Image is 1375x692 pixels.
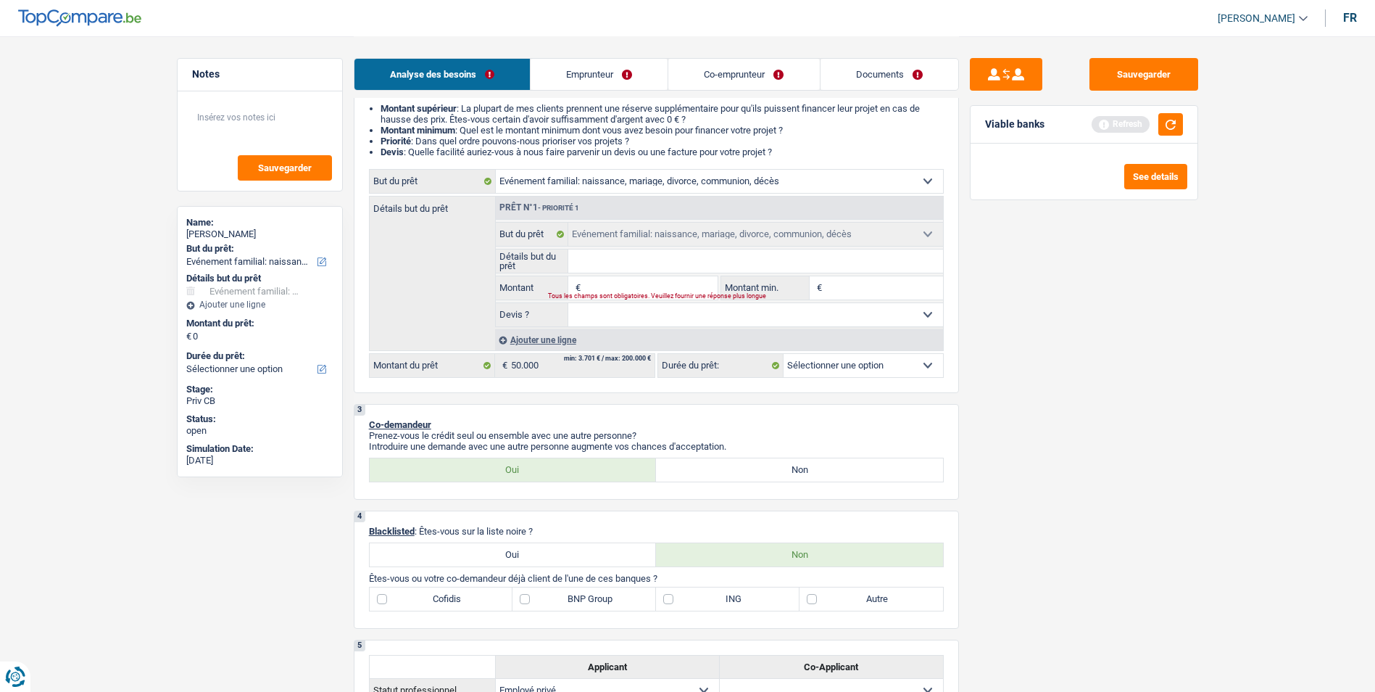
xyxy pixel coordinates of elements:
[369,441,944,452] p: Introduire une demande avec une autre personne augmente vos chances d'acceptation.
[186,300,333,310] div: Ajouter une ligne
[354,59,530,90] a: Analyse des besoins
[186,318,331,329] label: Montant du prêt:
[381,125,455,136] strong: Montant minimum
[369,526,944,537] p: : Êtes-vous sur la liste noire ?
[495,329,943,350] div: Ajouter une ligne
[369,573,944,584] p: Êtes-vous ou votre co-demandeur déjà client de l'une de ces banques ?
[568,276,584,300] span: €
[369,430,944,441] p: Prenez-vous le crédit seul ou ensemble avec une autre personne?
[186,331,191,342] span: €
[238,155,332,181] button: Sauvegarder
[658,354,784,377] label: Durée du prêt:
[821,59,958,90] a: Documents
[354,405,365,416] div: 3
[564,355,651,362] div: min: 3.701 € / max: 200.000 €
[186,455,333,466] div: [DATE]
[538,204,579,212] span: - Priorité 1
[186,413,333,425] div: Status:
[548,294,699,300] div: Tous les champs sont obligatoires. Veuillez fournir une réponse plus longue
[186,395,333,407] div: Priv CB
[369,526,415,537] span: Blacklisted
[381,136,411,147] strong: Priorité
[1092,116,1150,132] div: Refresh
[186,273,333,284] div: Détails but du prêt
[370,588,513,611] label: Cofidis
[186,350,331,362] label: Durée du prêt:
[719,655,943,678] th: Co-Applicant
[186,425,333,437] div: open
[186,243,331,255] label: But du prêt:
[496,203,583,213] div: Prêt n°1
[381,125,944,136] li: : Quel est le montant minimum dont vous avez besoin pour financer votre projet ?
[985,118,1044,131] div: Viable banks
[381,136,944,147] li: : Dans quel ordre pouvons-nous prioriser vos projets ?
[512,588,656,611] label: BNP Group
[370,197,495,213] label: Détails but du prêt
[496,276,569,300] label: Montant
[186,443,333,455] div: Simulation Date:
[799,588,943,611] label: Autre
[370,458,657,482] label: Oui
[496,250,569,273] label: Détails but du prêt
[258,163,312,173] span: Sauvegarder
[668,59,819,90] a: Co-emprunteur
[370,170,496,193] label: But du prêt
[369,419,431,430] span: Co-demandeur
[1343,11,1357,25] div: fr
[810,276,826,300] span: €
[495,354,511,377] span: €
[186,228,333,240] div: [PERSON_NAME]
[1089,58,1198,91] button: Sauvegarder
[370,543,657,567] label: Oui
[531,59,668,90] a: Emprunteur
[656,543,943,567] label: Non
[721,276,810,300] label: Montant min.
[381,103,944,125] li: : La plupart de mes clients prennent une réserve supplémentaire pour qu'ils puissent financer leu...
[381,103,457,114] strong: Montant supérieur
[496,223,569,246] label: But du prêt
[496,303,569,326] label: Devis ?
[381,147,404,157] span: Devis
[381,147,944,157] li: : Quelle facilité auriez-vous à nous faire parvenir un devis ou une facture pour votre projet ?
[192,68,328,81] h5: Notes
[18,9,141,27] img: TopCompare Logo
[1206,7,1308,30] a: [PERSON_NAME]
[370,354,495,377] label: Montant du prêt
[1124,164,1187,189] button: See details
[1218,12,1295,25] span: [PERSON_NAME]
[186,217,333,228] div: Name:
[656,458,943,482] label: Non
[656,588,799,611] label: ING
[354,640,365,651] div: 5
[495,655,719,678] th: Applicant
[186,384,333,395] div: Stage:
[354,511,365,522] div: 4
